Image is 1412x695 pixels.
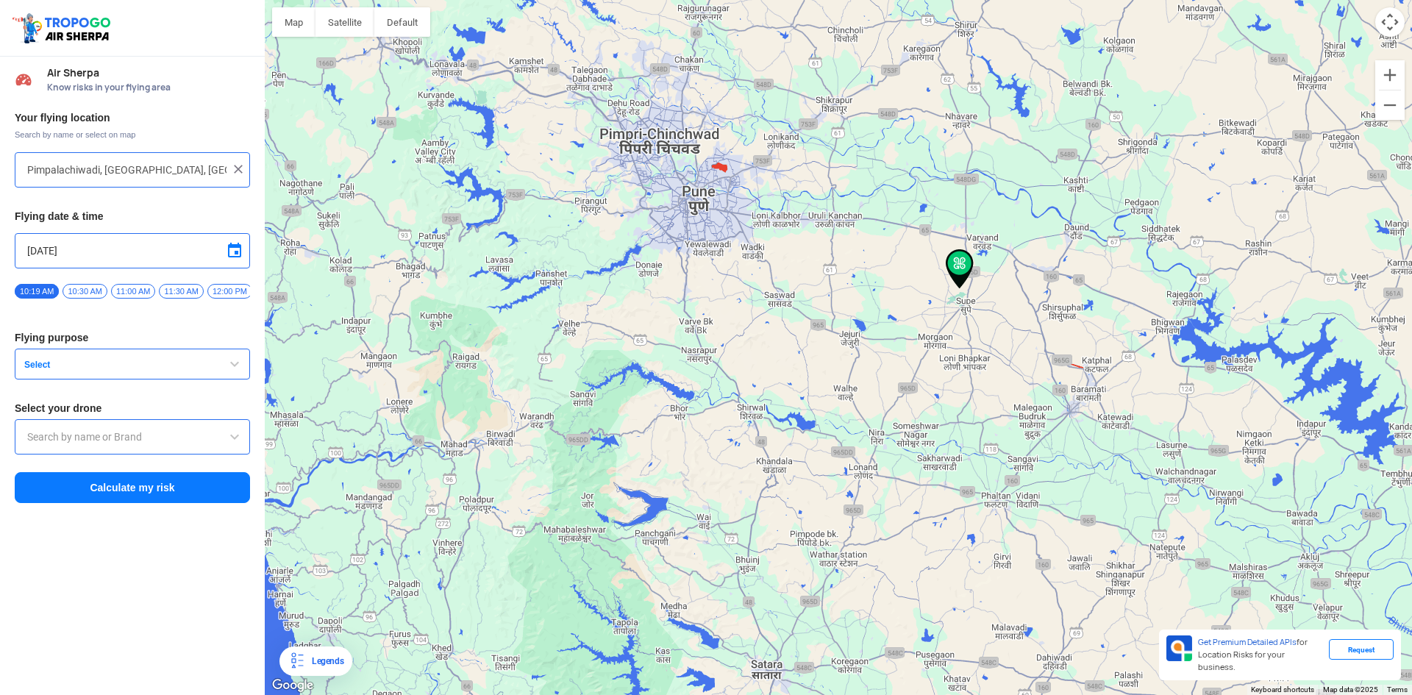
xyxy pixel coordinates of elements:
[27,428,238,446] input: Search by name or Brand
[268,676,317,695] img: Google
[18,359,202,371] span: Select
[15,71,32,88] img: Risk Scores
[288,652,306,670] img: Legends
[47,82,250,93] span: Know risks in your flying area
[111,284,155,299] span: 11:00 AM
[207,284,252,299] span: 12:00 PM
[272,7,315,37] button: Show street map
[27,161,227,179] input: Search your flying location
[15,113,250,123] h3: Your flying location
[1323,685,1378,694] span: Map data ©2025
[231,162,246,177] img: ic_close.png
[1375,90,1405,120] button: Zoom out
[15,472,250,503] button: Calculate my risk
[15,211,250,221] h3: Flying date & time
[268,676,317,695] a: Open this area in Google Maps (opens a new window)
[315,7,374,37] button: Show satellite imagery
[15,332,250,343] h3: Flying purpose
[15,284,59,299] span: 10:19 AM
[15,349,250,379] button: Select
[1166,635,1192,661] img: Premium APIs
[47,67,250,79] span: Air Sherpa
[15,403,250,413] h3: Select your drone
[1329,639,1394,660] div: Request
[159,284,203,299] span: 11:30 AM
[15,129,250,140] span: Search by name or select on map
[27,242,238,260] input: Select Date
[1375,60,1405,90] button: Zoom in
[1251,685,1314,695] button: Keyboard shortcuts
[1198,637,1297,647] span: Get Premium Detailed APIs
[1387,685,1408,694] a: Terms
[11,11,115,45] img: ic_tgdronemaps.svg
[306,652,343,670] div: Legends
[63,284,107,299] span: 10:30 AM
[1192,635,1329,674] div: for Location Risks for your business.
[1375,7,1405,37] button: Map camera controls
